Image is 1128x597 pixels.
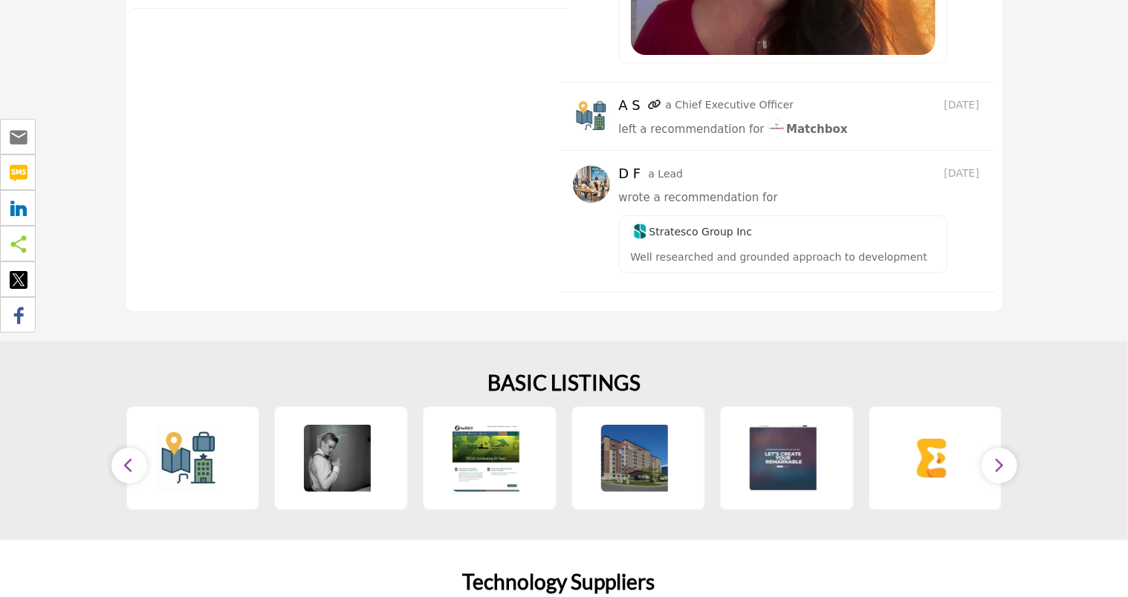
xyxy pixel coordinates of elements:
img: EventMobi [898,425,965,492]
span: wrote a recommendation for [619,191,778,204]
img: avtar-image [573,166,610,203]
a: imageStratesco Group Inc [631,226,753,238]
p: Well researched and grounded approach to development [631,249,936,265]
span: left a recommendation for [619,123,765,136]
img: Kingmaker Events Inc. [304,425,371,492]
img: Brand Heroes [750,425,817,492]
p: a Chief Executive Officer [666,97,794,113]
a: imageMatchbox [768,120,848,139]
img: Westin Nova Scotian Hotel [155,425,222,492]
img: image [631,222,649,241]
img: avtar-image [573,97,610,134]
span: [DATE] [944,166,984,181]
img: City of Greater Sudbury [453,425,519,492]
img: Springhill Suites by Marriott Toronto Vaughan [601,425,668,492]
h2: BASIC LISTINGS [487,371,641,396]
span: [DATE] [944,97,984,113]
span: Stratesco Group Inc [631,226,753,238]
h5: A S [619,97,645,114]
span: Matchbox [768,123,848,136]
p: a Lead [649,166,684,182]
h5: D F [619,166,645,182]
img: image [768,119,786,137]
a: Technology Suppliers [462,570,655,595]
